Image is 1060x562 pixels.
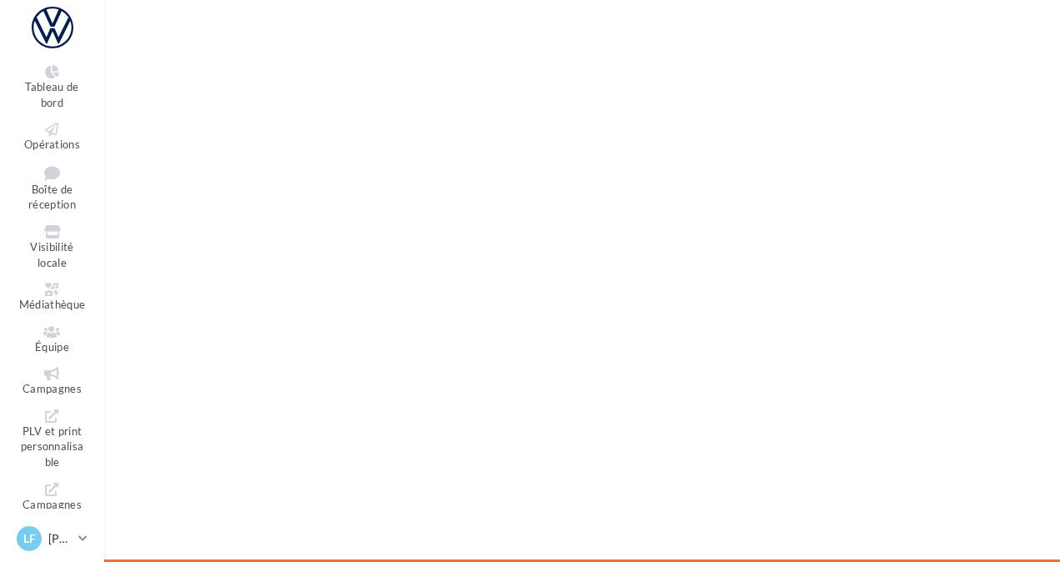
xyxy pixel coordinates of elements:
[13,222,91,273] a: Visibilité locale
[13,406,91,473] a: PLV et print personnalisable
[23,530,36,547] span: LF
[13,119,91,155] a: Opérations
[28,183,76,212] span: Boîte de réception
[20,498,84,542] span: Campagnes DataOnDemand
[25,80,78,109] span: Tableau de bord
[13,523,91,554] a: LF [PERSON_NAME]
[30,240,73,269] span: Visibilité locale
[13,364,91,399] a: Campagnes
[13,322,91,358] a: Équipe
[35,340,69,354] span: Équipe
[13,479,91,546] a: Campagnes DataOnDemand
[22,382,82,395] span: Campagnes
[48,530,72,547] p: [PERSON_NAME]
[24,138,80,151] span: Opérations
[13,162,91,215] a: Boîte de réception
[13,62,91,113] a: Tableau de bord
[19,298,86,311] span: Médiathèque
[13,279,91,315] a: Médiathèque
[21,424,84,469] span: PLV et print personnalisable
